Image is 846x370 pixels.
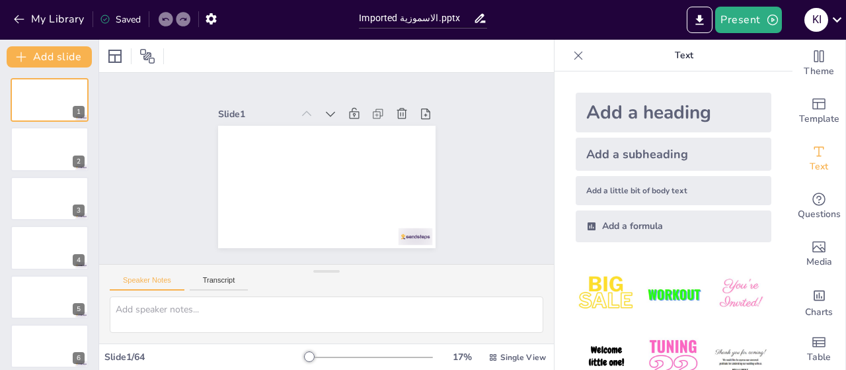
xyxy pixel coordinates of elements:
div: Add ready made slides [792,87,845,135]
input: Insert title [359,9,473,28]
img: 1.jpeg [576,263,637,325]
div: 1 [73,106,85,118]
div: Slide 1 / 64 [104,351,306,363]
span: Theme [804,64,834,79]
span: Text [810,160,828,174]
p: Text [589,40,779,71]
div: 1 [11,78,89,122]
span: Single View [500,352,546,363]
div: 6 [73,352,85,364]
div: Add a formula [576,210,771,242]
span: Template [799,112,839,126]
div: Add charts and graphs [792,278,845,326]
img: 2.jpeg [642,263,704,325]
span: Table [807,350,831,365]
button: Add slide [7,46,92,68]
div: Add a subheading [576,138,771,171]
span: Charts [805,305,833,320]
span: Questions [798,207,841,222]
span: Position [139,48,155,64]
div: Add text boxes [792,135,845,183]
div: Change the overall theme [792,40,845,87]
div: 3 [73,205,85,216]
div: Layout [104,46,126,67]
img: 3.jpeg [710,263,771,325]
div: Get real-time input from your audience [792,183,845,230]
div: Slide 1 [238,77,313,112]
span: Media [806,255,832,269]
div: 2 [11,127,89,171]
button: Present [715,7,781,33]
div: Add images, graphics, shapes or video [792,230,845,278]
div: 5 [73,303,85,315]
div: Saved [100,13,141,26]
div: k i [804,8,828,32]
div: 6 [11,324,89,368]
div: 4 [11,226,89,269]
div: 5 [11,275,89,319]
button: k i [804,7,828,33]
div: 4 [73,254,85,266]
div: Add a heading [576,93,771,132]
button: Speaker Notes [110,276,184,291]
button: My Library [10,9,90,30]
div: 2 [73,156,85,167]
div: Add a little bit of body text [576,176,771,205]
button: Transcript [190,276,249,291]
button: Export to PowerPoint [687,7,712,33]
div: 3 [11,177,89,220]
div: 17 % [446,351,478,363]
